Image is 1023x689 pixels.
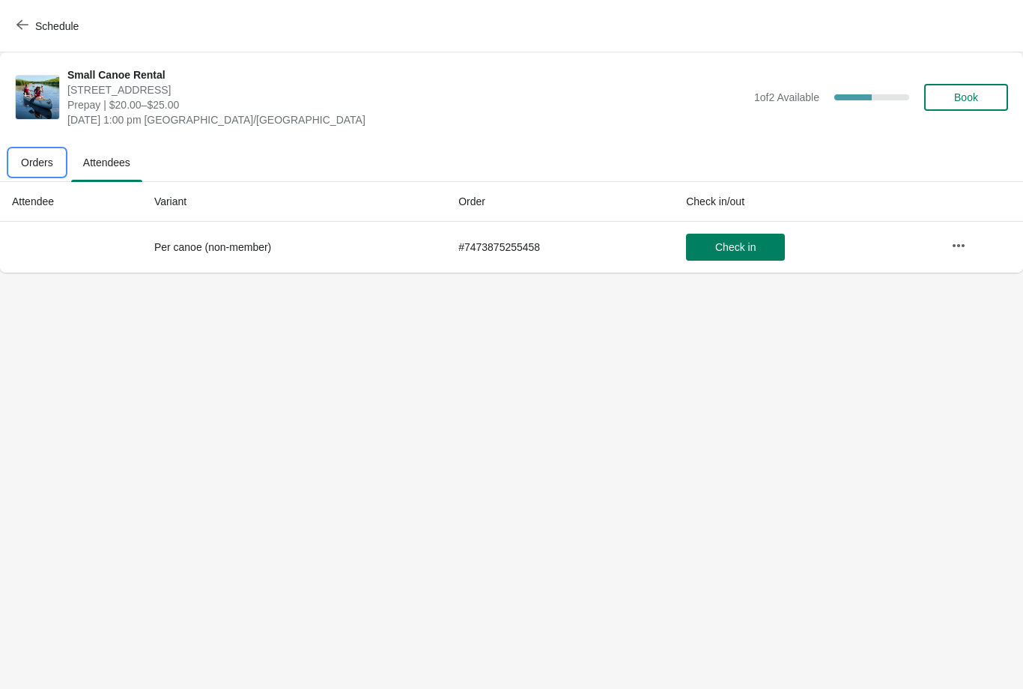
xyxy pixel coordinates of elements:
th: Variant [142,182,446,222]
span: [STREET_ADDRESS] [67,82,747,97]
button: Schedule [7,13,91,40]
button: Check in [686,234,785,261]
span: Small Canoe Rental [67,67,747,82]
img: Small Canoe Rental [16,76,59,119]
span: Book [954,91,978,103]
button: Book [924,84,1008,111]
span: Attendees [71,149,142,176]
th: Order [446,182,674,222]
span: Check in [715,241,756,253]
th: Check in/out [674,182,939,222]
span: Orders [9,149,65,176]
span: 1 of 2 Available [754,91,819,103]
td: Per canoe (non-member) [142,222,446,273]
span: Schedule [35,20,79,32]
td: # 7473875255458 [446,222,674,273]
span: [DATE] 1:00 pm [GEOGRAPHIC_DATA]/[GEOGRAPHIC_DATA] [67,112,747,127]
span: Prepay | $20.00–$25.00 [67,97,747,112]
